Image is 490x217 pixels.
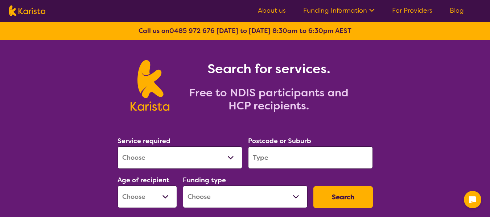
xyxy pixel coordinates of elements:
button: Search [313,186,373,208]
img: Karista logo [131,60,169,111]
label: Funding type [183,176,226,184]
a: Blog [450,6,464,15]
label: Postcode or Suburb [248,137,311,145]
h1: Search for services. [178,60,359,78]
a: 0485 972 676 [169,26,215,35]
b: Call us on [DATE] to [DATE] 8:30am to 6:30pm AEST [139,26,351,35]
input: Type [248,146,373,169]
h2: Free to NDIS participants and HCP recipients. [178,86,359,112]
img: Karista logo [9,5,45,16]
a: Funding Information [303,6,375,15]
label: Age of recipient [118,176,169,184]
a: About us [258,6,286,15]
a: For Providers [392,6,432,15]
label: Service required [118,137,170,145]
